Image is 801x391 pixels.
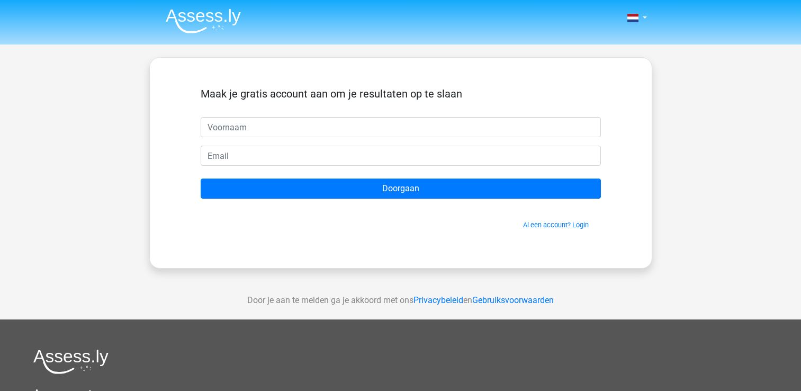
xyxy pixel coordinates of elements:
input: Doorgaan [201,179,601,199]
img: Assessly [166,8,241,33]
a: Privacybeleid [413,295,463,305]
input: Voornaam [201,117,601,137]
input: Email [201,146,601,166]
img: Assessly logo [33,349,109,374]
h5: Maak je gratis account aan om je resultaten op te slaan [201,87,601,100]
a: Al een account? Login [523,221,589,229]
a: Gebruiksvoorwaarden [472,295,554,305]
